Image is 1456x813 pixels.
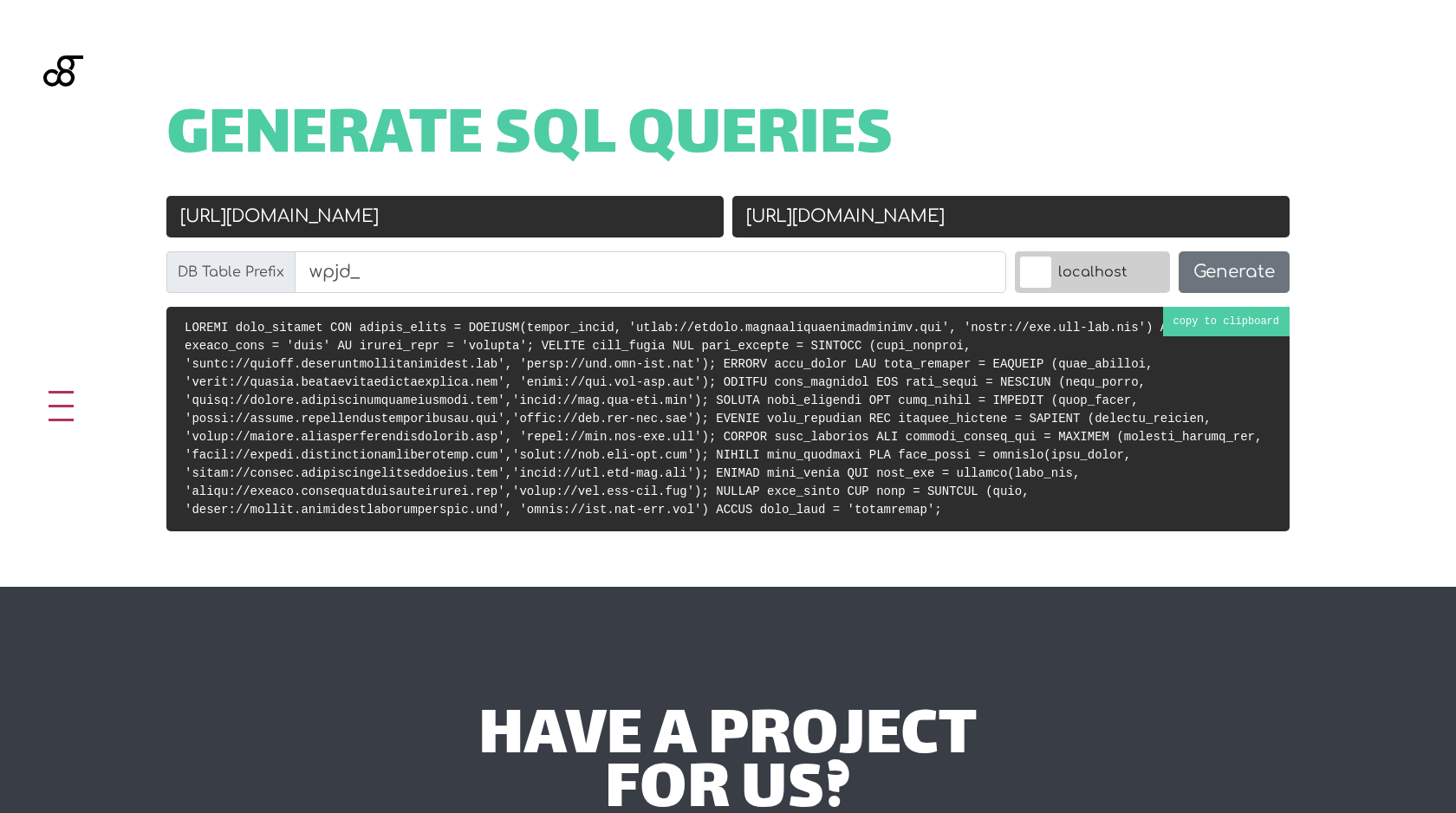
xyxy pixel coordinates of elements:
span: Generate SQL Queries [166,111,894,165]
label: localhost [1015,251,1170,293]
code: LOREMI dolo_sitamet CON adipis_elits = DOEIUSM(tempor_incid, 'utlab://etdolo.magnaaliquaenimadmin... [185,321,1262,517]
label: DB Table Prefix [166,251,296,293]
input: wp_ [295,251,1006,293]
img: Blackgate [43,55,83,185]
input: New URL [732,196,1290,237]
button: Generate [1179,251,1290,293]
input: Old URL [166,196,724,237]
